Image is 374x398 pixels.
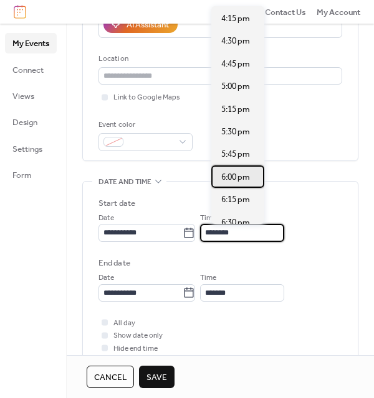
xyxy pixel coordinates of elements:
[127,19,169,31] div: AI Assistant
[200,212,216,224] span: Time
[200,272,216,284] span: Time
[12,90,34,103] span: Views
[98,257,130,269] div: End date
[317,6,360,19] span: My Account
[139,366,175,388] button: Save
[221,12,250,25] span: 4:15 pm
[113,91,180,104] span: Link to Google Maps
[221,171,250,183] span: 6:00 pm
[94,371,127,384] span: Cancel
[221,126,250,138] span: 5:30 pm
[12,64,44,76] span: Connect
[103,16,178,32] button: AI Assistant
[98,197,135,210] div: Start date
[221,35,250,47] span: 4:30 pm
[12,143,42,155] span: Settings
[12,37,49,50] span: My Events
[221,193,250,206] span: 6:15 pm
[14,5,26,19] img: logo
[221,80,250,93] span: 5:00 pm
[5,139,57,159] a: Settings
[98,119,190,131] div: Event color
[87,366,134,388] button: Cancel
[265,6,306,19] span: Contact Us
[98,212,114,224] span: Date
[317,6,360,18] a: My Account
[5,165,57,185] a: Form
[12,116,37,129] span: Design
[5,33,57,53] a: My Events
[221,58,250,70] span: 4:45 pm
[146,371,167,384] span: Save
[221,148,250,160] span: 5:45 pm
[98,175,151,188] span: Date and time
[12,169,32,182] span: Form
[221,216,250,229] span: 6:30 pm
[265,6,306,18] a: Contact Us
[98,272,114,284] span: Date
[5,112,57,132] a: Design
[5,86,57,106] a: Views
[113,343,158,355] span: Hide end time
[113,317,135,330] span: All day
[113,330,163,342] span: Show date only
[221,103,250,116] span: 5:15 pm
[98,53,340,65] div: Location
[5,60,57,80] a: Connect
